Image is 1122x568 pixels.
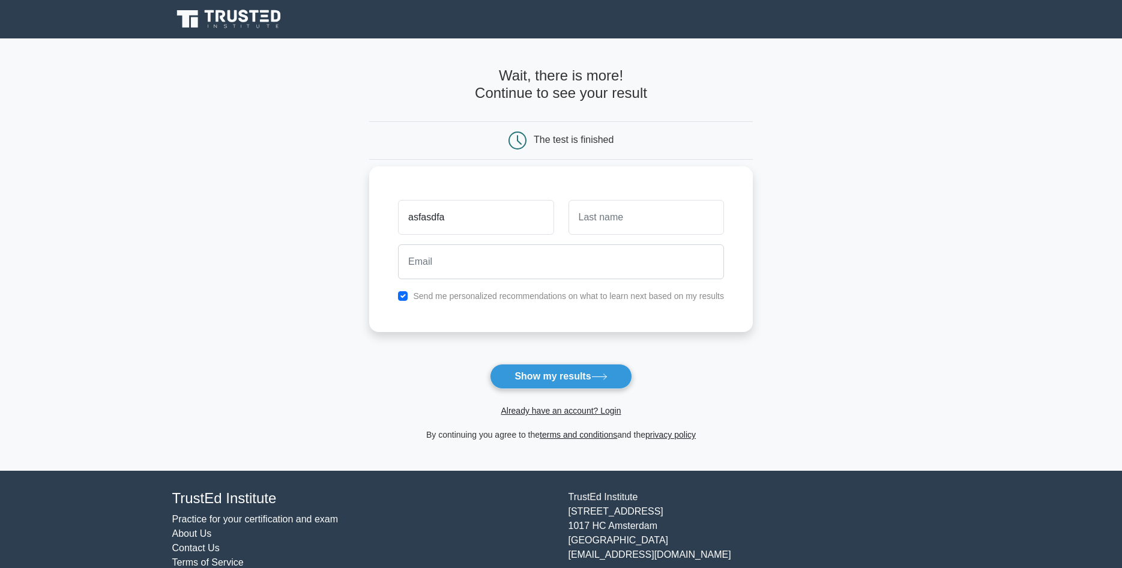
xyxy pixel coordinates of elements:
a: Practice for your certification and exam [172,514,339,524]
a: privacy policy [645,430,696,440]
h4: TrustEd Institute [172,490,554,507]
button: Show my results [490,364,632,389]
a: terms and conditions [540,430,617,440]
a: Contact Us [172,543,220,553]
label: Send me personalized recommendations on what to learn next based on my results [413,291,724,301]
div: The test is finished [534,134,614,145]
div: By continuing you agree to the and the [362,428,760,442]
input: First name [398,200,553,235]
input: Last name [569,200,724,235]
h4: Wait, there is more! Continue to see your result [369,67,753,102]
a: About Us [172,528,212,539]
a: Already have an account? Login [501,406,621,415]
a: Terms of Service [172,557,244,567]
input: Email [398,244,724,279]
